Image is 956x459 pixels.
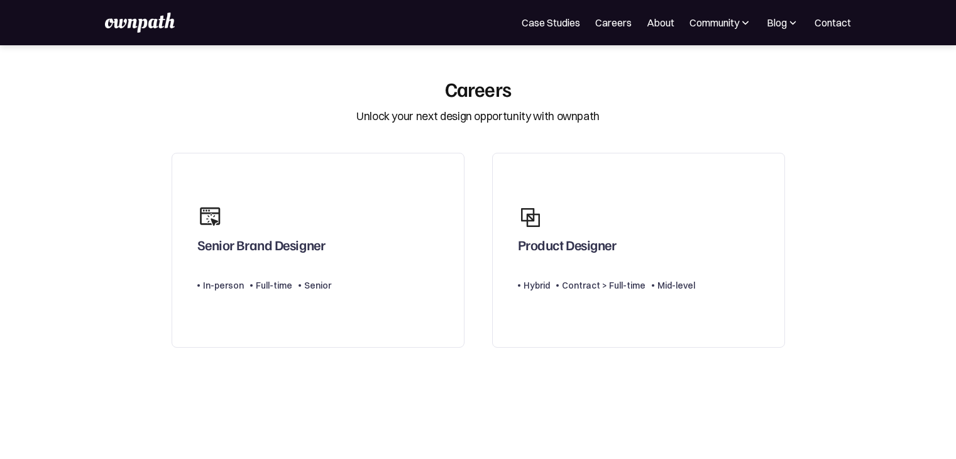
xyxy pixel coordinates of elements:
[172,153,464,348] a: Senior Brand DesignerIn-personFull-timeSenior
[445,77,512,101] div: Careers
[524,278,550,293] div: Hybrid
[197,236,326,259] div: Senior Brand Designer
[690,15,739,30] div: Community
[647,15,674,30] a: About
[562,278,646,293] div: Contract > Full-time
[815,15,851,30] a: Contact
[767,15,799,30] div: Blog
[522,15,580,30] a: Case Studies
[595,15,632,30] a: Careers
[518,236,617,259] div: Product Designer
[690,15,752,30] div: Community
[304,278,331,293] div: Senior
[492,153,785,348] a: Product DesignerHybridContract > Full-timeMid-level
[657,278,695,293] div: Mid-level
[203,278,244,293] div: In-person
[356,108,600,124] div: Unlock your next design opportunity with ownpath
[767,15,787,30] div: Blog
[256,278,292,293] div: Full-time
